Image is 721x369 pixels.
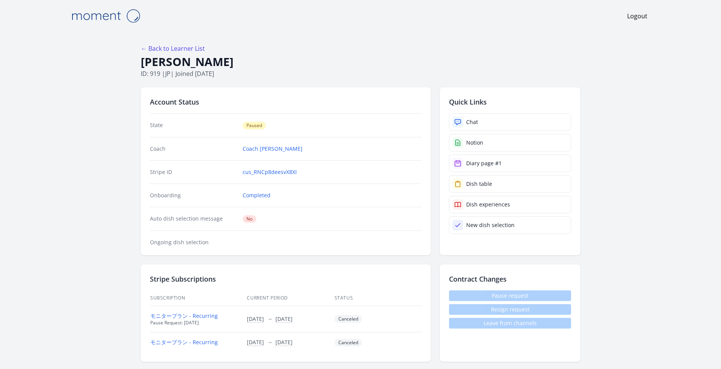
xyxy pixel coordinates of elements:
div: Chat [466,118,478,126]
dt: Auto dish selection message [150,215,237,223]
dt: State [150,121,237,129]
a: New dish selection [449,216,571,234]
div: New dish selection [466,221,515,229]
div: Pause Request: [DATE] [150,320,237,326]
a: Logout [627,11,647,21]
span: Canceled [335,315,362,323]
th: Status [334,290,422,306]
button: [DATE] [275,338,293,346]
th: Subscription [150,290,246,306]
img: Moment [68,6,144,26]
div: Notion [466,139,483,147]
a: Diary page #1 [449,155,571,172]
span: Paused [243,122,266,129]
span: → [267,338,272,346]
span: Pause request [449,290,571,301]
div: Diary page #1 [466,160,502,167]
h2: Contract Changes [449,274,571,284]
p: ID: 919 | | Joined [DATE] [141,69,580,78]
h2: Stripe Subscriptions [150,274,422,284]
button: [DATE] [247,315,264,323]
a: モニタープラン - Recurring [150,338,218,346]
h2: Quick Links [449,97,571,107]
h1: [PERSON_NAME] [141,55,580,69]
div: Dish experiences [466,201,510,208]
a: Chat [449,113,571,131]
a: Dish table [449,175,571,193]
span: jp [165,69,171,78]
span: No [243,215,256,223]
a: Completed [243,192,270,199]
a: Dish experiences [449,196,571,213]
span: Leave from channels [449,318,571,329]
button: [DATE] [275,315,293,323]
h2: Account Status [150,97,422,107]
dt: Ongoing dish selection [150,238,237,246]
a: ← Back to Learner List [141,44,205,53]
span: Resign request [449,304,571,315]
span: Canceled [335,339,362,346]
div: Dish table [466,180,492,188]
dt: Coach [150,145,237,153]
dt: Onboarding [150,192,237,199]
span: → [267,315,272,322]
a: cus_RNCp8deesvX8XI [243,168,297,176]
button: [DATE] [247,338,264,346]
a: Notion [449,134,571,151]
a: Coach [PERSON_NAME] [243,145,303,153]
dt: Stripe ID [150,168,237,176]
th: Current Period [246,290,334,306]
a: モニタープラン - Recurring [150,312,218,319]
